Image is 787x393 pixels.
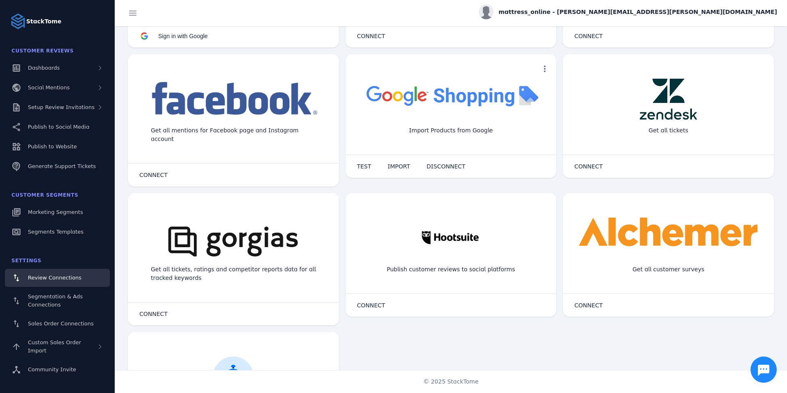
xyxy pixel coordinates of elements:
[419,158,474,175] button: DISCONNECT
[388,164,410,169] span: IMPORT
[498,8,777,16] span: mattress_online - [PERSON_NAME][EMAIL_ADDRESS][PERSON_NAME][DOMAIN_NAME]
[144,120,323,150] div: Get all mentions for Facebook page and Instagram account
[566,297,611,313] button: CONNECT
[357,302,385,308] span: CONNECT
[423,377,479,386] span: © 2025 StackTome
[26,17,61,26] strong: StackTome
[28,124,89,130] span: Publish to Social Media
[131,167,176,183] button: CONNECT
[427,164,466,169] span: DISCONNECT
[158,33,208,39] span: Sign in with Google
[139,311,168,317] span: CONNECT
[28,366,76,373] span: Community Invite
[579,218,757,250] img: alchemer.svg
[362,79,540,112] img: googleshopping.png
[5,223,110,241] a: Segments Templates
[28,339,81,354] span: Custom Sales Order Import
[11,192,78,198] span: Customer Segments
[349,28,393,44] button: CONNECT
[28,65,60,71] span: Dashboards
[574,164,603,169] span: CONNECT
[5,269,110,287] a: Review Connections
[5,203,110,221] a: Marketing Segments
[566,158,611,175] button: CONNECT
[479,5,494,19] img: profile.jpg
[131,28,216,44] button: Sign in with Google
[144,259,323,289] div: Get all tickets, ratings and competitor reports data for all tracked keywords
[640,79,697,120] img: zendesk.png
[5,315,110,333] a: Sales Order Connections
[414,218,487,259] img: hootsuite.jpg
[479,5,777,19] button: mattress_online - [PERSON_NAME][EMAIL_ADDRESS][PERSON_NAME][DOMAIN_NAME]
[349,297,393,313] button: CONNECT
[349,158,380,175] button: TEST
[28,84,70,91] span: Social Mentions
[5,361,110,379] a: Community Invite
[380,259,521,280] div: Publish customer reviews to social platforms
[28,209,83,215] span: Marketing Segments
[5,118,110,136] a: Publish to Social Media
[28,229,84,235] span: Segments Templates
[357,33,385,39] span: CONNECT
[155,218,311,259] img: gorgias.png
[574,33,603,39] span: CONNECT
[28,163,96,169] span: Generate Support Tickets
[28,293,83,308] span: Segmentation & Ads Connections
[5,138,110,156] a: Publish to Website
[11,258,41,264] span: Settings
[380,158,419,175] button: IMPORT
[626,259,711,280] div: Get all customer surveys
[403,120,499,141] div: Import Products from Google
[10,13,26,30] img: Logo image
[537,61,553,77] button: more
[28,104,95,110] span: Setup Review Invitations
[5,289,110,313] a: Segmentation & Ads Connections
[642,120,695,141] div: Get all tickets
[139,172,168,178] span: CONNECT
[5,157,110,175] a: Generate Support Tickets
[566,28,611,44] button: CONNECT
[28,143,77,150] span: Publish to Website
[28,320,93,327] span: Sales Order Connections
[131,306,176,322] button: CONNECT
[574,302,603,308] span: CONNECT
[146,79,321,120] img: facebook.png
[28,275,82,281] span: Review Connections
[11,48,74,54] span: Customer Reviews
[357,164,371,169] span: TEST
